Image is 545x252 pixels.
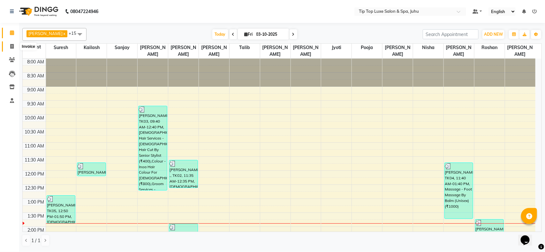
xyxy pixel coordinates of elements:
span: Nisha [413,44,443,52]
span: [PERSON_NAME] [28,31,63,36]
button: ADD NEW [482,30,504,39]
div: 1:30 PM [26,213,46,220]
b: 08047224946 [70,3,98,20]
div: 11:00 AM [24,143,46,149]
div: [PERSON_NAME], TK03, 09:40 AM-12:40 PM, [DEMOGRAPHIC_DATA] Hair Services - [DEMOGRAPHIC_DATA] Hai... [139,106,167,190]
span: [PERSON_NAME] [382,44,413,58]
span: [PERSON_NAME] [260,44,291,58]
iframe: chat widget [518,227,539,246]
div: 8:30 AM [26,73,46,79]
span: [PERSON_NAME] [291,44,321,58]
div: [PERSON_NAME] ., TK02, 11:35 AM-12:35 PM, [DEMOGRAPHIC_DATA] Hair Services - [DEMOGRAPHIC_DATA] H... [169,160,198,188]
span: [PERSON_NAME] [505,44,535,58]
span: Kailash [76,44,107,52]
div: 10:30 AM [24,129,46,135]
div: 11:30 AM [24,157,46,163]
span: +15 [69,31,81,36]
div: 8:00 AM [26,59,46,65]
div: 9:30 AM [26,101,46,107]
span: ADD NEW [484,32,503,37]
span: Talib [230,44,260,52]
div: 9:00 AM [26,87,46,93]
div: 12:00 PM [24,171,46,177]
div: [PERSON_NAME], TK05, 12:50 PM-01:50 PM, [DEMOGRAPHIC_DATA] Hair Services - [DEMOGRAPHIC_DATA] Hai... [47,196,75,223]
span: Today [212,29,228,39]
div: [PERSON_NAME], TK04, 11:40 AM-01:40 PM, Massage - Foot Massage By Balm (Unisex) (₹1000) [445,163,473,219]
span: 1 / 1 [31,237,40,244]
span: Fri [243,32,254,37]
span: [PERSON_NAME] [168,44,199,58]
div: 10:00 AM [24,115,46,121]
div: 2:00 PM [26,227,46,234]
div: [PERSON_NAME], TK01, 11:40 AM-12:10 PM, Threading - Eyebrow For [DEMOGRAPHIC_DATA] (₹100) [77,163,106,176]
div: Invoice [20,43,36,50]
div: 1:00 PM [26,199,46,205]
input: Search Appointment [423,29,479,39]
a: x [63,31,65,36]
img: logo [16,3,60,20]
span: Pooja [352,44,382,52]
span: [PERSON_NAME] [138,44,168,58]
span: [PERSON_NAME] [444,44,474,58]
span: Jyoti [321,44,352,52]
span: Suresh [46,44,76,52]
div: 12:30 PM [24,185,46,191]
span: [PERSON_NAME] [199,44,229,58]
span: Roshan [474,44,505,52]
input: 2025-10-03 [254,30,286,39]
span: Sanjay [107,44,137,52]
